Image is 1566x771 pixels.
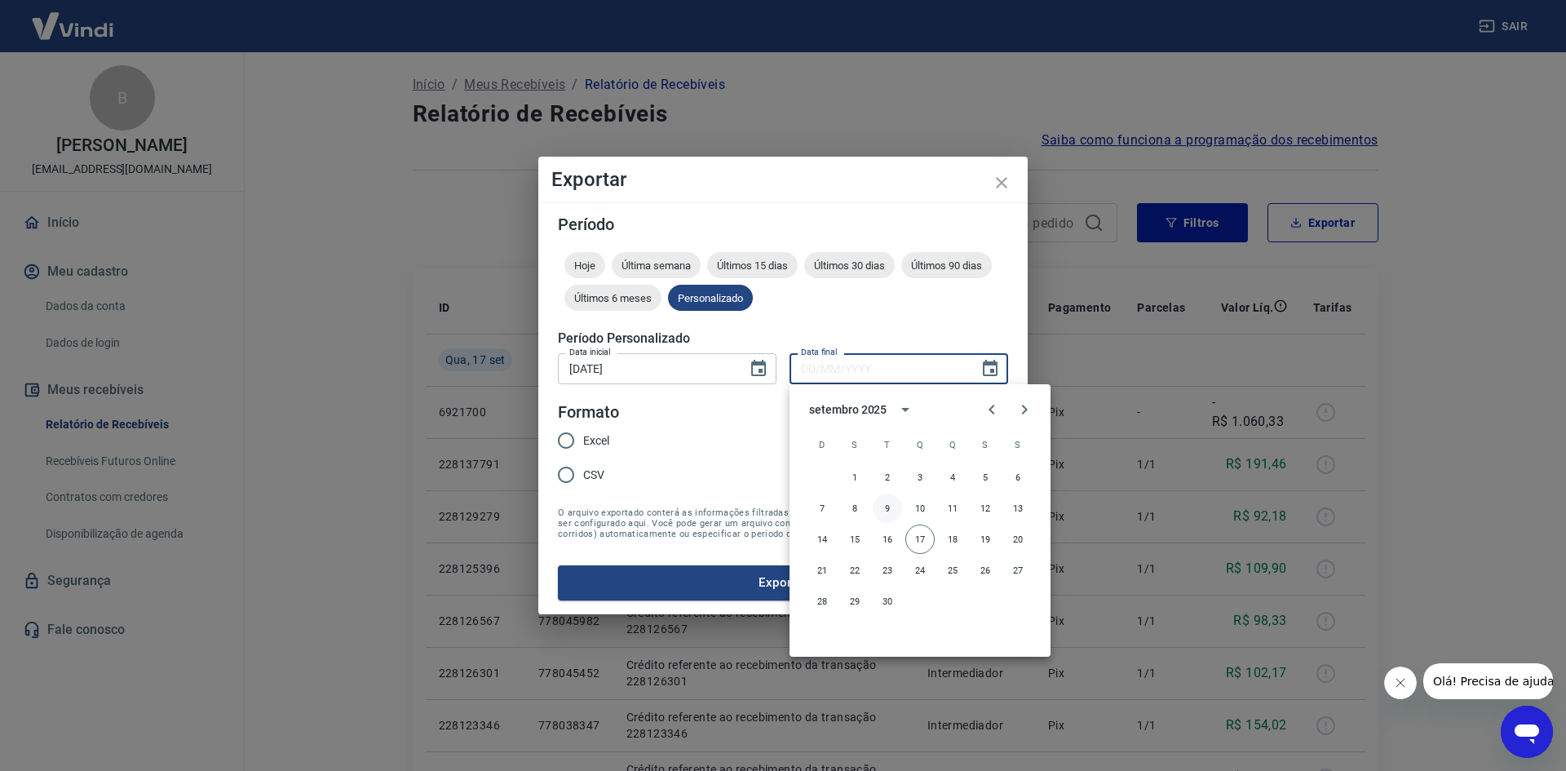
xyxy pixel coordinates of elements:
button: 24 [905,556,935,585]
button: 14 [807,525,837,554]
iframe: Mensagem da empresa [1423,663,1553,699]
button: 22 [840,556,869,585]
button: 17 [905,525,935,554]
button: 19 [971,525,1000,554]
button: Exportar [558,565,1008,600]
div: setembro 2025 [809,401,887,419]
button: 13 [1003,494,1033,523]
span: Personalizado [668,292,753,304]
button: 7 [807,494,837,523]
button: 3 [905,463,935,492]
span: sábado [1003,428,1033,461]
button: Next month [1008,393,1041,426]
button: 12 [971,494,1000,523]
h5: Período [558,216,1008,233]
h4: Exportar [551,170,1015,189]
button: 25 [938,556,967,585]
button: 6 [1003,463,1033,492]
button: 29 [840,587,869,616]
input: DD/MM/YYYY [558,353,736,383]
button: 11 [938,494,967,523]
span: domingo [807,428,837,461]
span: Olá! Precisa de ajuda? [10,11,137,24]
button: Choose date, selected date is 6 de set de 2025 [742,352,775,385]
button: 27 [1003,556,1033,585]
h5: Período Personalizado [558,330,1008,347]
span: Últimos 15 dias [707,259,798,272]
div: Últimos 6 meses [564,285,661,311]
div: Personalizado [668,285,753,311]
label: Data inicial [569,346,611,358]
div: Última semana [612,252,701,278]
span: Últimos 30 dias [804,259,895,272]
button: 5 [971,463,1000,492]
button: 28 [807,587,837,616]
button: close [982,163,1021,202]
span: quinta-feira [938,428,967,461]
span: quarta-feira [905,428,935,461]
span: sexta-feira [971,428,1000,461]
span: O arquivo exportado conterá as informações filtradas na tela anterior com exceção do período que ... [558,507,1008,539]
button: Previous month [975,393,1008,426]
button: 18 [938,525,967,554]
div: Últimos 90 dias [901,252,992,278]
button: 20 [1003,525,1033,554]
button: 1 [840,463,869,492]
iframe: Botão para abrir a janela de mensagens [1501,706,1553,758]
iframe: Fechar mensagem [1384,667,1417,699]
button: 23 [873,556,902,585]
button: 4 [938,463,967,492]
div: Hoje [564,252,605,278]
button: 21 [807,556,837,585]
button: 2 [873,463,902,492]
input: DD/MM/YYYY [790,353,967,383]
span: Excel [583,432,609,450]
legend: Formato [558,401,619,424]
span: CSV [583,467,604,484]
label: Data final [801,346,838,358]
span: Últimos 90 dias [901,259,992,272]
button: 10 [905,494,935,523]
button: Choose date [974,352,1006,385]
button: 8 [840,494,869,523]
div: Últimos 15 dias [707,252,798,278]
button: calendar view is open, switch to year view [891,396,919,423]
span: terça-feira [873,428,902,461]
span: Últimos 6 meses [564,292,661,304]
button: 30 [873,587,902,616]
span: segunda-feira [840,428,869,461]
span: Hoje [564,259,605,272]
button: 9 [873,494,902,523]
span: Última semana [612,259,701,272]
button: 15 [840,525,869,554]
div: Últimos 30 dias [804,252,895,278]
button: 16 [873,525,902,554]
button: 26 [971,556,1000,585]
